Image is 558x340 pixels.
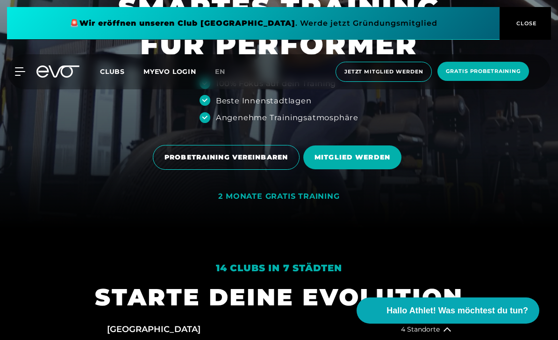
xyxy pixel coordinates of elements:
a: PROBETRAINING VEREINBAREN [153,138,303,177]
span: PROBETRAINING VEREINBAREN [165,152,288,162]
a: MITGLIED WERDEN [303,138,405,176]
span: Gratis Probetraining [446,67,521,75]
span: Jetzt Mitglied werden [344,68,423,76]
span: Hallo Athlet! Was möchtest du tun? [386,304,528,317]
em: 14 Clubs in 7 Städten [216,262,342,274]
button: CLOSE [500,7,551,40]
span: 4 Standorte [401,326,440,333]
a: Clubs [100,67,143,76]
span: MITGLIED WERDEN [315,152,390,162]
div: Angenehme Trainingsatmosphäre [216,112,358,123]
h1: STARTE DEINE EVOLUTION [95,282,463,312]
a: Gratis Probetraining [435,62,532,82]
a: Jetzt Mitglied werden [333,62,435,82]
span: CLOSE [514,19,537,28]
a: MYEVO LOGIN [143,67,196,76]
div: Beste Innenstadtlagen [216,95,312,106]
span: en [215,67,225,76]
div: 2 MONATE GRATIS TRAINING [218,192,339,202]
span: Clubs [100,67,125,76]
a: en [215,66,236,77]
button: Hallo Athlet! Was möchtest du tun? [357,297,539,324]
h2: [GEOGRAPHIC_DATA] [107,324,200,335]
